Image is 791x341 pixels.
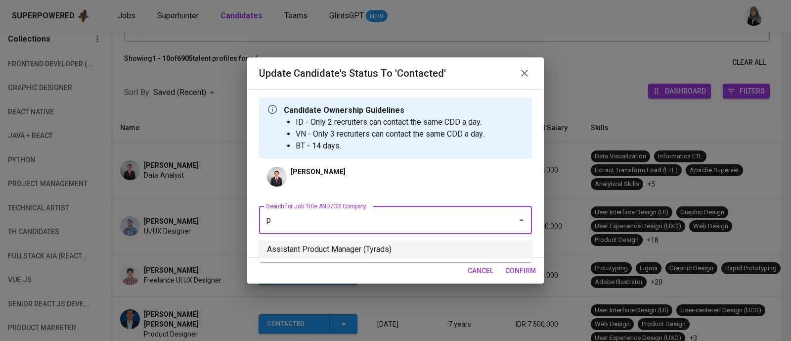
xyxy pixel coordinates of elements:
[501,262,540,280] button: confirm
[267,167,287,187] img: aa9d5e476d438b939b3c880d8831023f.jpeg
[515,213,528,227] button: Close
[296,128,484,140] li: VN - Only 3 recruiters can contact the same CDD a day.
[259,241,532,258] li: Assistant Product Manager (Tyrads)
[291,167,346,177] p: [PERSON_NAME]
[284,104,484,116] p: Candidate Ownership Guidelines
[468,265,493,277] span: cancel
[505,265,536,277] span: confirm
[464,262,497,280] button: cancel
[259,65,446,81] h6: Update Candidate's Status to 'Contacted'
[296,140,484,152] li: BT - 14 days.
[296,116,484,128] li: ID - Only 2 recruiters can contact the same CDD a day.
